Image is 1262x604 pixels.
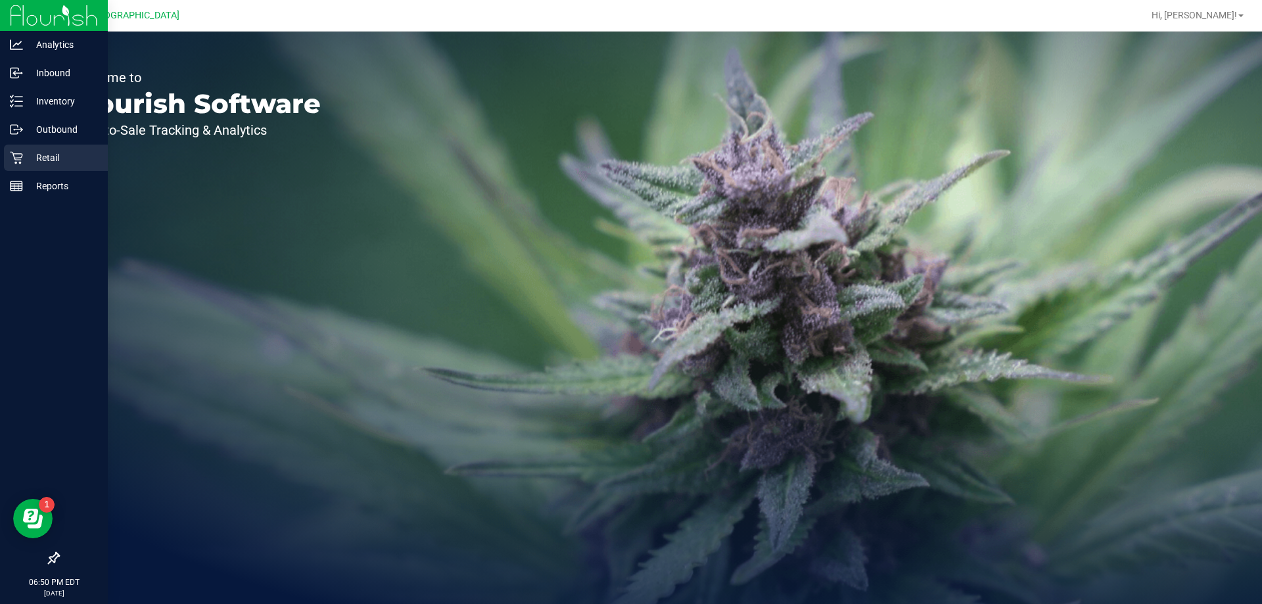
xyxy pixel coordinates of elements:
[71,91,321,117] p: Flourish Software
[10,38,23,51] inline-svg: Analytics
[23,178,102,194] p: Reports
[10,66,23,80] inline-svg: Inbound
[23,65,102,81] p: Inbound
[10,123,23,136] inline-svg: Outbound
[6,588,102,598] p: [DATE]
[23,150,102,166] p: Retail
[13,499,53,538] iframe: Resource center
[10,95,23,108] inline-svg: Inventory
[39,497,55,513] iframe: Resource center unread badge
[6,576,102,588] p: 06:50 PM EDT
[23,37,102,53] p: Analytics
[10,179,23,193] inline-svg: Reports
[23,93,102,109] p: Inventory
[23,122,102,137] p: Outbound
[1152,10,1237,20] span: Hi, [PERSON_NAME]!
[71,71,321,84] p: Welcome to
[71,124,321,137] p: Seed-to-Sale Tracking & Analytics
[10,151,23,164] inline-svg: Retail
[89,10,179,21] span: [GEOGRAPHIC_DATA]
